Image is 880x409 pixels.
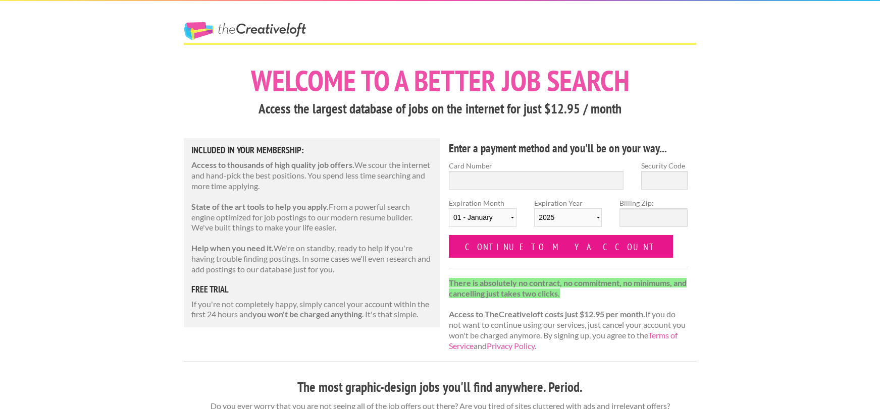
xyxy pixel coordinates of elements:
[184,66,696,95] h1: Welcome to a better job search
[619,198,687,208] label: Billing Zip:
[449,330,678,350] a: Terms of Service
[252,309,362,319] strong: you won't be charged anything
[449,278,688,352] p: If you do not want to continue using our services, just cancel your account you won't be charged ...
[191,243,274,253] strong: Help when you need it.
[449,309,645,319] strong: Access to TheCreativeloft costs just $12.95 per month.
[191,299,433,320] p: If you're not completely happy, simply cancel your account within the first 24 hours and . It's t...
[449,198,516,235] label: Expiration Month
[449,140,688,156] h4: Enter a payment method and you'll be on your way...
[191,160,354,169] strong: Access to thousands of high quality job offers.
[449,208,516,227] select: Expiration Month
[534,198,602,235] label: Expiration Year
[184,22,306,40] a: The Creative Loft
[487,341,535,350] a: Privacy Policy
[184,378,696,397] h3: The most graphic-design jobs you'll find anywhere. Period.
[449,160,624,171] label: Card Number
[191,285,433,294] h5: free trial
[184,99,696,119] h3: Access the largest database of jobs on the internet for just $12.95 / month
[191,202,433,233] p: From a powerful search engine optimized for job postings to our modern resume builder. We've buil...
[449,278,687,298] strong: There is absolutely no contract, no commitment, no minimums, and cancelling just takes two clicks.
[191,146,433,155] h5: Included in Your Membership:
[191,160,433,191] p: We scour the internet and hand-pick the best positions. You spend less time searching and more ti...
[534,208,602,227] select: Expiration Year
[449,235,673,258] input: Continue to my account
[641,160,688,171] label: Security Code
[191,243,433,274] p: We're on standby, ready to help if you're having trouble finding postings. In some cases we'll ev...
[191,202,329,211] strong: State of the art tools to help you apply.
